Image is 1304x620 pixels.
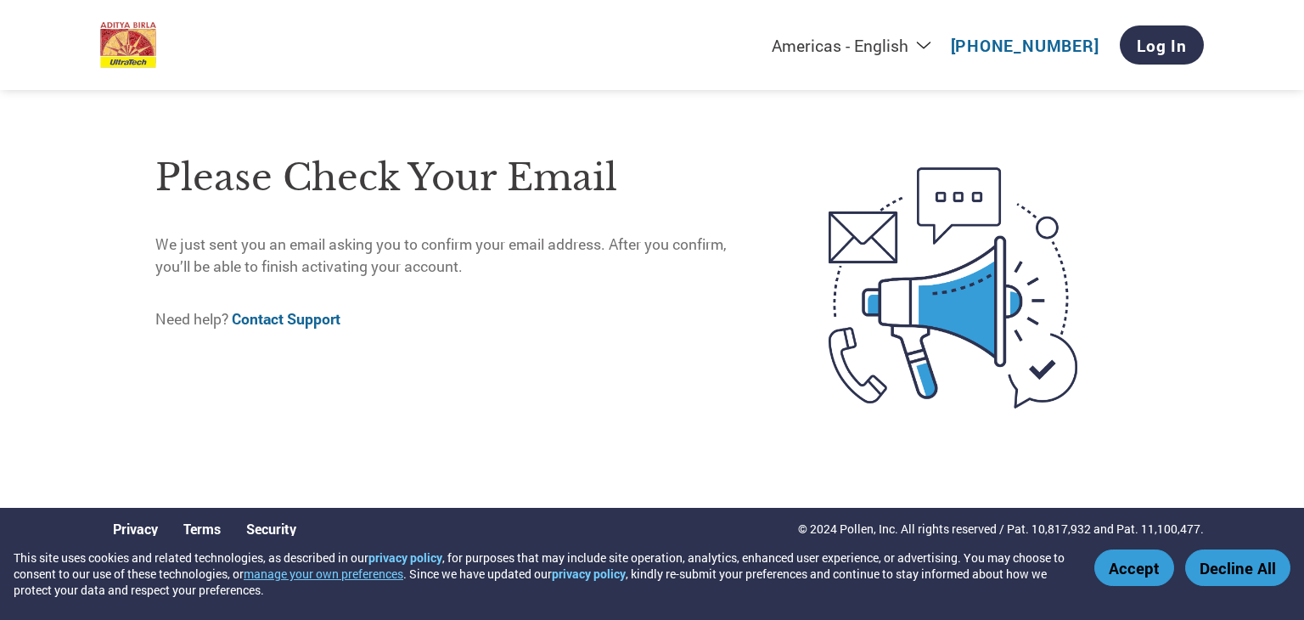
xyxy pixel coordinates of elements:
a: Security [246,520,296,538]
div: This site uses cookies and related technologies, as described in our , for purposes that may incl... [14,550,1070,598]
p: Need help? [155,308,757,330]
img: open-email [757,137,1149,439]
button: Decline All [1185,550,1290,586]
p: © 2024 Pollen, Inc. All rights reserved / Pat. 10,817,932 and Pat. 11,100,477. [798,520,1204,538]
button: Accept [1094,550,1174,586]
img: UltraTech [100,22,156,69]
a: Terms [183,520,221,538]
a: Log In [1120,25,1204,65]
a: Privacy [113,520,158,538]
p: We just sent you an email asking you to confirm your email address. After you confirm, you’ll be ... [155,234,757,279]
a: [PHONE_NUMBER] [951,35,1099,56]
a: privacy policy [368,550,442,566]
a: privacy policy [552,566,626,582]
h1: Please check your email [155,150,757,206]
a: Contact Support [232,309,340,329]
button: manage your own preferences [244,566,403,582]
